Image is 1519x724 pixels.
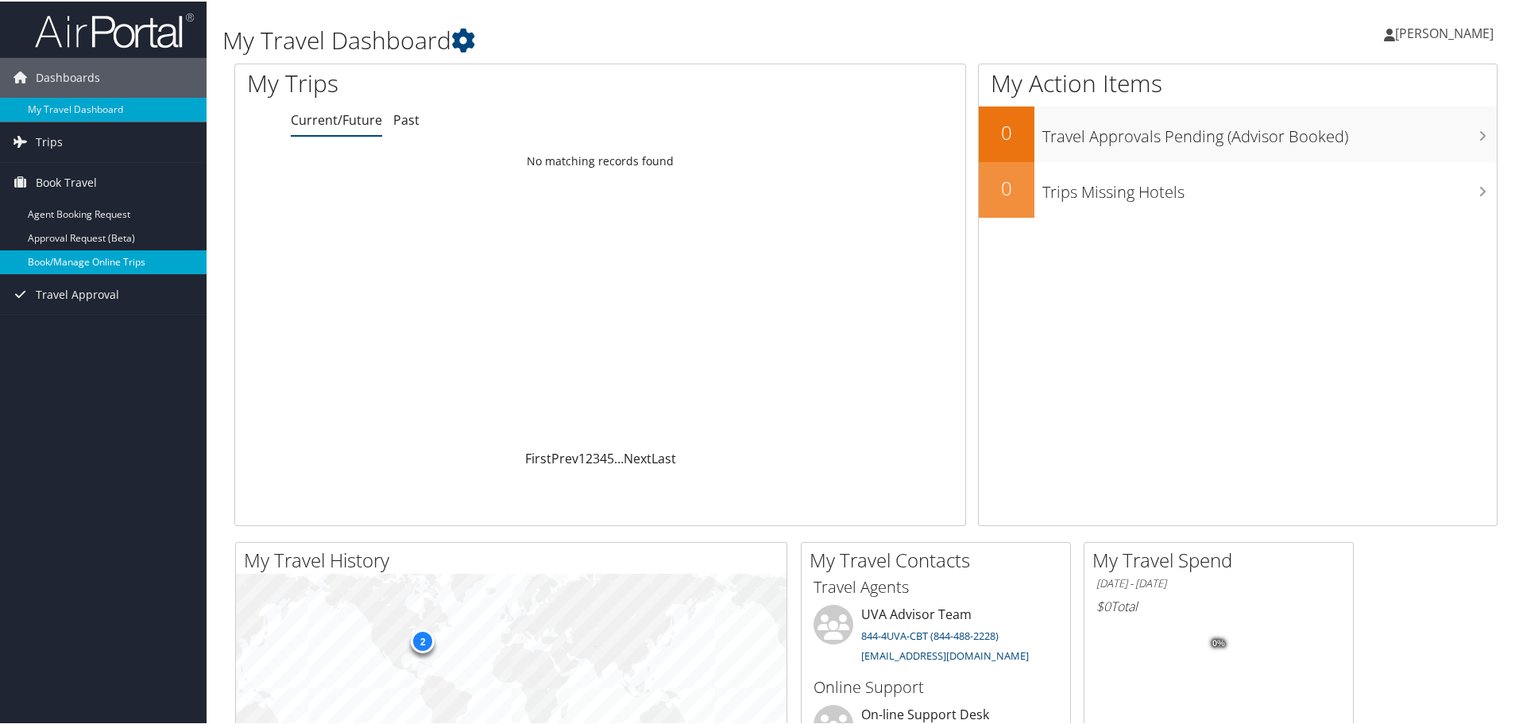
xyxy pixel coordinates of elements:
[551,448,578,466] a: Prev
[244,545,787,572] h2: My Travel History
[586,448,593,466] a: 2
[861,627,999,641] a: 844-4UVA-CBT (844-488-2228)
[979,105,1497,161] a: 0Travel Approvals Pending (Advisor Booked)
[393,110,419,127] a: Past
[1042,116,1497,146] h3: Travel Approvals Pending (Advisor Booked)
[35,10,194,48] img: airportal-logo.png
[1096,596,1341,614] h6: Total
[235,145,965,174] td: No matching records found
[36,121,63,161] span: Trips
[1384,8,1509,56] a: [PERSON_NAME]
[624,448,651,466] a: Next
[1092,545,1353,572] h2: My Travel Spend
[247,65,649,99] h1: My Trips
[1096,575,1341,590] h6: [DATE] - [DATE]
[525,448,551,466] a: First
[614,448,624,466] span: …
[1395,23,1494,41] span: [PERSON_NAME]
[979,65,1497,99] h1: My Action Items
[411,628,435,652] div: 2
[222,22,1080,56] h1: My Travel Dashboard
[36,273,119,313] span: Travel Approval
[979,173,1034,200] h2: 0
[36,161,97,201] span: Book Travel
[1096,596,1111,614] span: $0
[651,448,676,466] a: Last
[1042,172,1497,202] h3: Trips Missing Hotels
[593,448,600,466] a: 3
[291,110,382,127] a: Current/Future
[36,56,100,96] span: Dashboards
[1212,637,1225,647] tspan: 0%
[814,675,1058,697] h3: Online Support
[806,603,1066,668] li: UVA Advisor Team
[979,161,1497,216] a: 0Trips Missing Hotels
[578,448,586,466] a: 1
[600,448,607,466] a: 4
[810,545,1070,572] h2: My Travel Contacts
[979,118,1034,145] h2: 0
[861,647,1029,661] a: [EMAIL_ADDRESS][DOMAIN_NAME]
[814,575,1058,597] h3: Travel Agents
[607,448,614,466] a: 5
